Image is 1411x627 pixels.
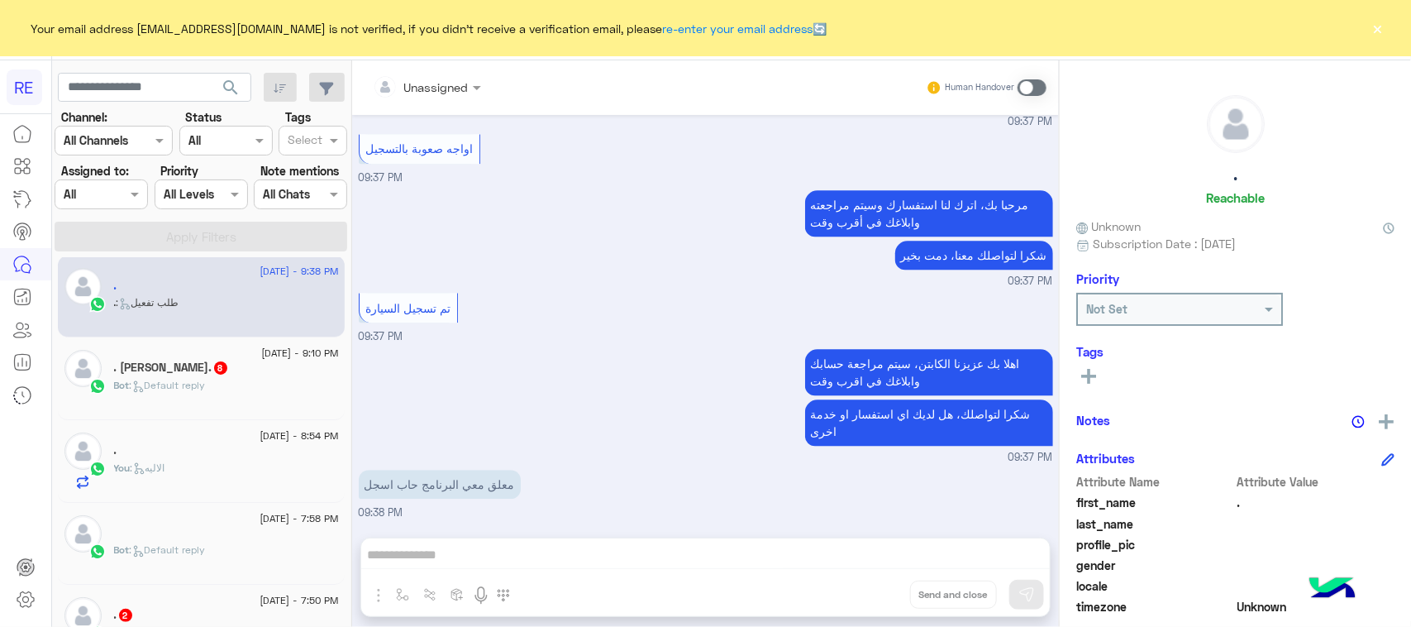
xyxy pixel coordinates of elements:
span: Bot [114,543,130,556]
span: last_name [1076,515,1234,533]
span: [DATE] - 7:50 PM [260,593,338,608]
span: . [114,296,117,309]
img: WhatsApp [89,543,106,560]
span: . [1237,494,1395,511]
span: [DATE] - 7:58 PM [260,511,338,526]
span: 09:37 PM [359,330,403,342]
h5: . عبدالرحمن. [114,361,229,375]
h6: Priority [1076,271,1119,286]
span: search [221,78,241,98]
img: defaultAdmin.png [64,350,102,387]
span: Attribute Name [1076,473,1234,491]
span: gender [1076,557,1234,574]
span: null [1237,557,1395,574]
span: اواجه صعوبة بالتسجيل [365,141,473,156]
label: Tags [285,108,311,126]
h5: . [114,608,134,622]
p: 13/9/2025, 9:37 PM [805,190,1053,237]
img: WhatsApp [89,378,106,395]
span: null [1237,577,1395,595]
label: Assigned to: [61,162,129,179]
img: defaultAdmin.png [64,433,102,470]
p: 13/9/2025, 9:37 PM [805,400,1053,446]
span: [DATE] - 8:54 PM [260,428,338,443]
span: : Default reply [130,543,206,556]
div: Select [285,131,322,152]
h6: Attributes [1076,451,1135,466]
img: hulul-logo.png [1304,561,1361,619]
span: Attribute Value [1237,473,1395,491]
label: Status [185,108,222,126]
span: تم تسجيل السيارة [365,301,450,315]
span: : Default reply [130,379,206,391]
img: defaultAdmin.png [64,268,102,305]
label: Channel: [61,108,107,126]
span: Your email address [EMAIL_ADDRESS][DOMAIN_NAME] is not verified, if you didn't receive a verifica... [31,20,827,37]
p: 13/9/2025, 9:37 PM [805,349,1053,395]
img: notes [1351,415,1365,428]
img: defaultAdmin.png [1208,96,1264,152]
button: search [211,73,251,108]
img: defaultAdmin.png [64,515,102,553]
span: 09:37 PM [359,171,403,184]
img: WhatsApp [89,296,106,313]
span: : الاليه [131,462,165,474]
span: 09:37 PM [1008,114,1053,130]
h5: . [1233,165,1237,184]
label: Note mentions [260,162,339,179]
span: Bot [114,379,130,391]
h6: Reachable [1206,190,1265,205]
span: first_name [1076,494,1234,511]
h5: . [114,443,117,457]
img: add [1379,414,1394,429]
span: [DATE] - 9:10 PM [261,346,338,361]
span: 09:37 PM [1008,274,1053,290]
span: timezone [1076,598,1234,615]
img: WhatsApp [89,461,106,477]
button: × [1370,20,1386,36]
h5: . [114,279,117,293]
button: Send and close [910,581,997,609]
span: 09:38 PM [359,506,403,519]
label: Priority [160,162,198,179]
span: : طلب تفعيل [117,296,179,309]
div: RE [7,69,42,105]
span: Unknown [1076,218,1141,235]
span: Unknown [1237,598,1395,615]
span: You [114,462,131,474]
span: 8 [214,361,227,375]
span: 2 [119,609,132,622]
span: profile_pic [1076,536,1234,553]
span: [DATE] - 9:38 PM [260,264,338,279]
p: 13/9/2025, 9:38 PM [359,470,521,499]
h6: Notes [1076,413,1110,428]
h6: Tags [1076,344,1394,359]
span: Subscription Date : [DATE] [1093,235,1236,252]
p: 13/9/2025, 9:37 PM [895,241,1053,270]
button: Apply Filters [55,222,347,251]
small: Human Handover [945,81,1014,94]
span: locale [1076,577,1234,595]
span: 09:37 PM [1008,450,1053,466]
a: re-enter your email address [663,22,813,36]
